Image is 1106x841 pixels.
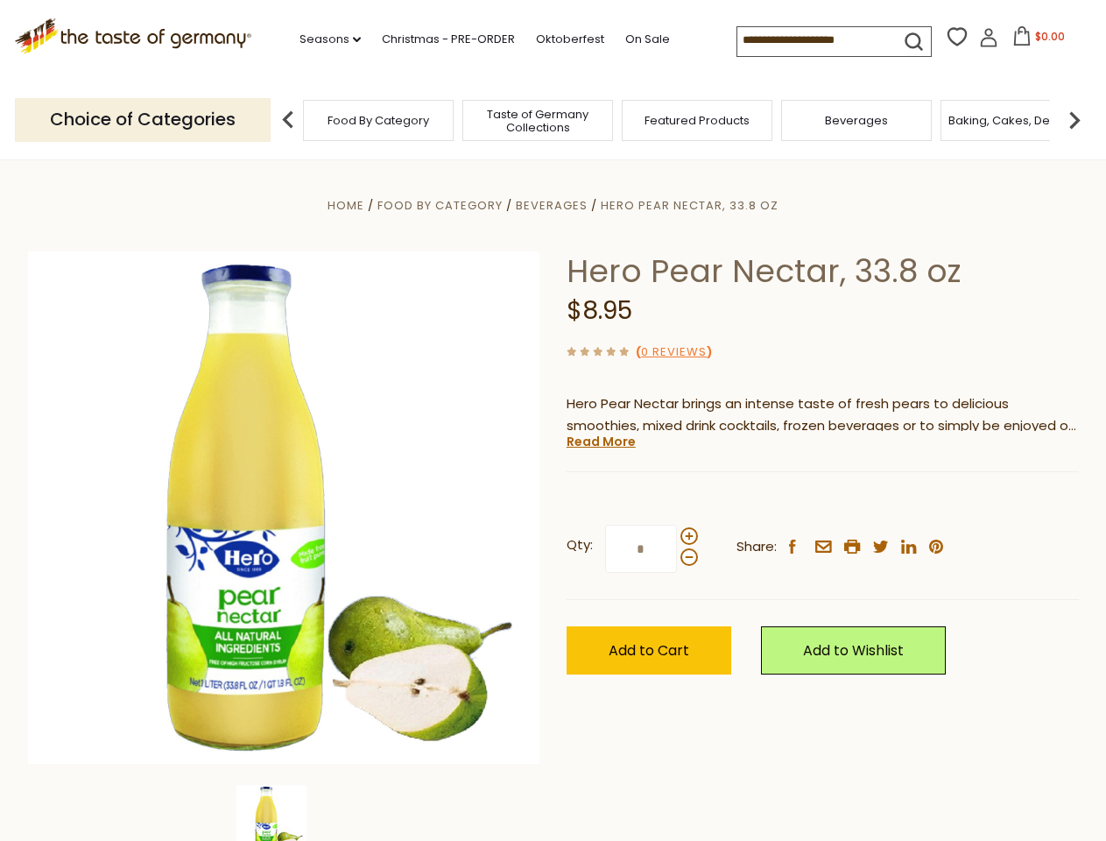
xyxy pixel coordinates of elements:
[299,30,361,49] a: Seasons
[567,433,636,450] a: Read More
[641,343,707,362] a: 0 Reviews
[536,30,604,49] a: Oktoberfest
[1035,29,1065,44] span: $0.00
[516,197,588,214] a: Beverages
[609,640,689,661] span: Add to Cart
[328,197,364,214] a: Home
[468,108,608,134] a: Taste of Germany Collections
[736,536,777,558] span: Share:
[567,626,731,675] button: Add to Cart
[636,343,712,360] span: ( )
[1057,102,1092,138] img: next arrow
[567,251,1079,291] h1: Hero Pear Nectar, 33.8 oz
[28,251,540,764] img: Hero Pear Nectar, 33.8 oz
[567,293,632,328] span: $8.95
[382,30,515,49] a: Christmas - PRE-ORDER
[948,114,1084,127] a: Baking, Cakes, Desserts
[15,98,271,141] p: Choice of Categories
[625,30,670,49] a: On Sale
[567,393,1079,437] p: Hero Pear Nectar brings an intense taste of fresh pears to delicious smoothies, mixed drink cockt...
[377,197,503,214] a: Food By Category
[645,114,750,127] a: Featured Products
[601,197,778,214] a: Hero Pear Nectar, 33.8 oz
[567,534,593,556] strong: Qty:
[328,114,429,127] a: Food By Category
[1002,26,1076,53] button: $0.00
[825,114,888,127] a: Beverages
[605,525,677,573] input: Qty:
[761,626,946,675] a: Add to Wishlist
[271,102,306,138] img: previous arrow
